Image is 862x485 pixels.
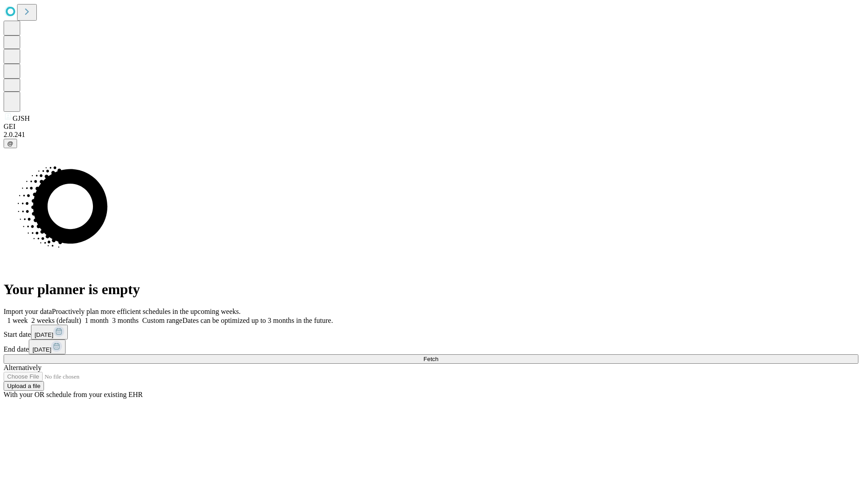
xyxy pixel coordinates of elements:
div: Start date [4,325,858,339]
span: [DATE] [35,331,53,338]
span: GJSH [13,115,30,122]
button: [DATE] [31,325,68,339]
button: Fetch [4,354,858,364]
span: Dates can be optimized up to 3 months in the future. [182,317,333,324]
span: With your OR schedule from your existing EHR [4,391,143,398]
div: End date [4,339,858,354]
div: 2.0.241 [4,131,858,139]
span: Alternatively [4,364,41,371]
div: GEI [4,123,858,131]
span: Proactively plan more efficient schedules in the upcoming weeks. [52,308,241,315]
span: [DATE] [32,346,51,353]
span: Import your data [4,308,52,315]
span: Fetch [423,356,438,362]
span: 2 weeks (default) [31,317,81,324]
button: [DATE] [29,339,66,354]
button: Upload a file [4,381,44,391]
button: @ [4,139,17,148]
span: @ [7,140,13,147]
h1: Your planner is empty [4,281,858,298]
span: 3 months [112,317,139,324]
span: 1 month [85,317,109,324]
span: Custom range [142,317,182,324]
span: 1 week [7,317,28,324]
